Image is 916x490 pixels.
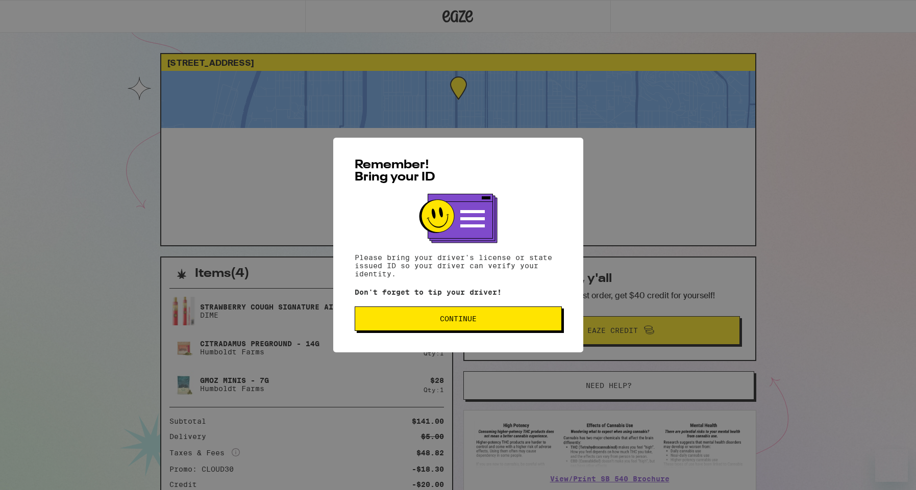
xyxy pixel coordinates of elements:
[440,315,477,322] span: Continue
[355,253,562,278] p: Please bring your driver's license or state issued ID so your driver can verify your identity.
[355,306,562,331] button: Continue
[355,288,562,296] p: Don't forget to tip your driver!
[355,159,435,184] span: Remember! Bring your ID
[875,449,908,482] iframe: Button to launch messaging window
